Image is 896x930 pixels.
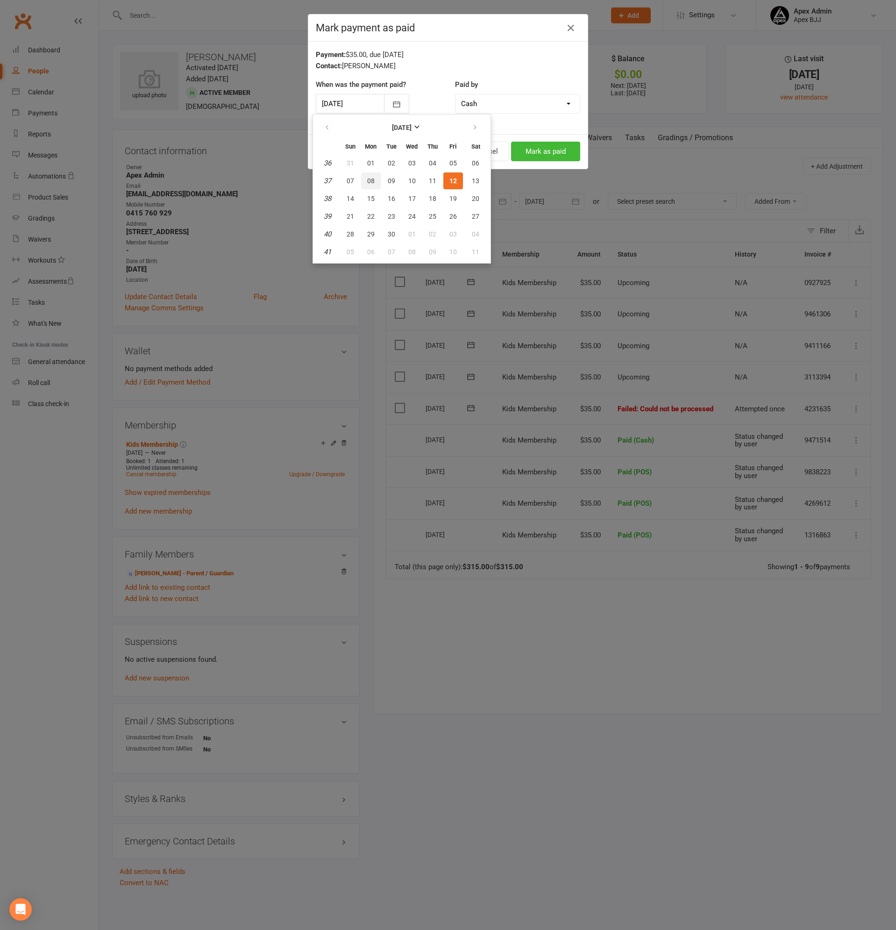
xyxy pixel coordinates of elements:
button: 13 [464,172,488,189]
button: 10 [402,172,422,189]
em: 37 [324,177,331,185]
button: 23 [382,208,401,225]
strong: Payment: [316,50,346,59]
span: 18 [429,195,436,202]
span: 05 [347,248,354,256]
span: 06 [367,248,375,256]
span: 14 [347,195,354,202]
button: 16 [382,190,401,207]
span: 13 [472,177,479,185]
span: 01 [367,159,375,167]
button: 05 [443,155,463,172]
small: Tuesday [386,143,397,150]
button: 22 [361,208,381,225]
em: 38 [324,194,331,203]
span: 07 [347,177,354,185]
h4: Mark payment as paid [316,22,580,34]
span: 05 [449,159,457,167]
button: 20 [464,190,488,207]
button: 25 [423,208,442,225]
span: 11 [429,177,436,185]
small: Friday [449,143,456,150]
span: 10 [408,177,416,185]
em: 39 [324,212,331,221]
span: 03 [449,230,457,238]
button: 19 [443,190,463,207]
span: 08 [367,177,375,185]
div: $35.00, due [DATE] [316,49,580,60]
span: 24 [408,213,416,220]
button: 02 [382,155,401,172]
button: 29 [361,226,381,243]
span: 19 [449,195,457,202]
button: 27 [464,208,488,225]
button: 02 [423,226,442,243]
button: 09 [423,243,442,260]
button: 15 [361,190,381,207]
button: 31 [341,155,360,172]
small: Saturday [471,143,480,150]
span: 12 [449,177,457,185]
label: Paid by [455,79,478,90]
label: When was the payment paid? [316,79,406,90]
span: 16 [388,195,395,202]
span: 31 [347,159,354,167]
button: 03 [402,155,422,172]
span: 29 [367,230,375,238]
span: 07 [388,248,395,256]
em: 36 [324,159,331,167]
button: Mark as paid [511,142,580,161]
button: 28 [341,226,360,243]
button: 01 [361,155,381,172]
small: Sunday [345,143,356,150]
span: 30 [388,230,395,238]
span: 04 [472,230,479,238]
span: 09 [388,177,395,185]
span: 06 [472,159,479,167]
span: 21 [347,213,354,220]
button: 03 [443,226,463,243]
span: 25 [429,213,436,220]
button: 26 [443,208,463,225]
small: Wednesday [406,143,418,150]
small: Monday [365,143,377,150]
span: 09 [429,248,436,256]
button: 01 [402,226,422,243]
span: 26 [449,213,457,220]
button: 18 [423,190,442,207]
button: 12 [443,172,463,189]
button: 11 [423,172,442,189]
button: 06 [361,243,381,260]
span: 17 [408,195,416,202]
div: [PERSON_NAME] [316,60,580,72]
button: 06 [464,155,488,172]
button: 10 [443,243,463,260]
span: 04 [429,159,436,167]
div: Open Intercom Messenger [9,898,32,921]
strong: Contact: [316,62,342,70]
button: 30 [382,226,401,243]
button: 08 [361,172,381,189]
button: 24 [402,208,422,225]
span: 22 [367,213,375,220]
span: 03 [408,159,416,167]
span: 11 [472,248,479,256]
button: 08 [402,243,422,260]
strong: [DATE] [392,124,412,131]
button: 14 [341,190,360,207]
span: 02 [429,230,436,238]
button: 07 [341,172,360,189]
span: 02 [388,159,395,167]
span: 23 [388,213,395,220]
button: 04 [464,226,488,243]
span: 28 [347,230,354,238]
span: 10 [449,248,457,256]
small: Thursday [427,143,438,150]
span: 08 [408,248,416,256]
button: 05 [341,243,360,260]
button: 21 [341,208,360,225]
span: 27 [472,213,479,220]
em: 41 [324,248,331,256]
button: 11 [464,243,488,260]
button: 09 [382,172,401,189]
